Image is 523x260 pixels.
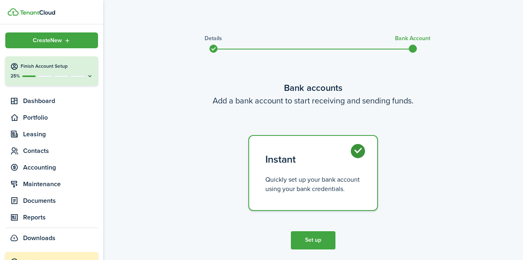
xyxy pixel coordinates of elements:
span: Maintenance [23,179,98,189]
img: TenantCloud [8,8,19,16]
a: Reports [5,210,98,225]
wizard-step-header-title: Bank accounts [143,81,483,95]
span: Contacts [23,146,98,156]
span: Leasing [23,129,98,139]
wizard-step-header-description: Add a bank account to start receiving and sending funds. [143,95,483,107]
img: TenantCloud [20,10,55,15]
span: Portfolio [23,113,98,122]
button: Finish Account Setup25% [5,56,98,86]
control-radio-card-description: Quickly set up your bank account using your bank credentials. [265,175,361,193]
button: Open menu [5,32,98,48]
h3: Details [205,34,222,43]
p: 25% [10,73,20,80]
span: Accounting [23,163,98,172]
span: Documents [23,196,98,206]
span: Reports [23,213,98,222]
h3: Bank account [395,34,431,43]
span: Dashboard [23,96,98,106]
button: Set up [291,231,335,249]
h4: Finish Account Setup [21,63,93,70]
span: Downloads [23,233,56,243]
control-radio-card-title: Instant [265,152,361,167]
span: Create New [33,38,62,43]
